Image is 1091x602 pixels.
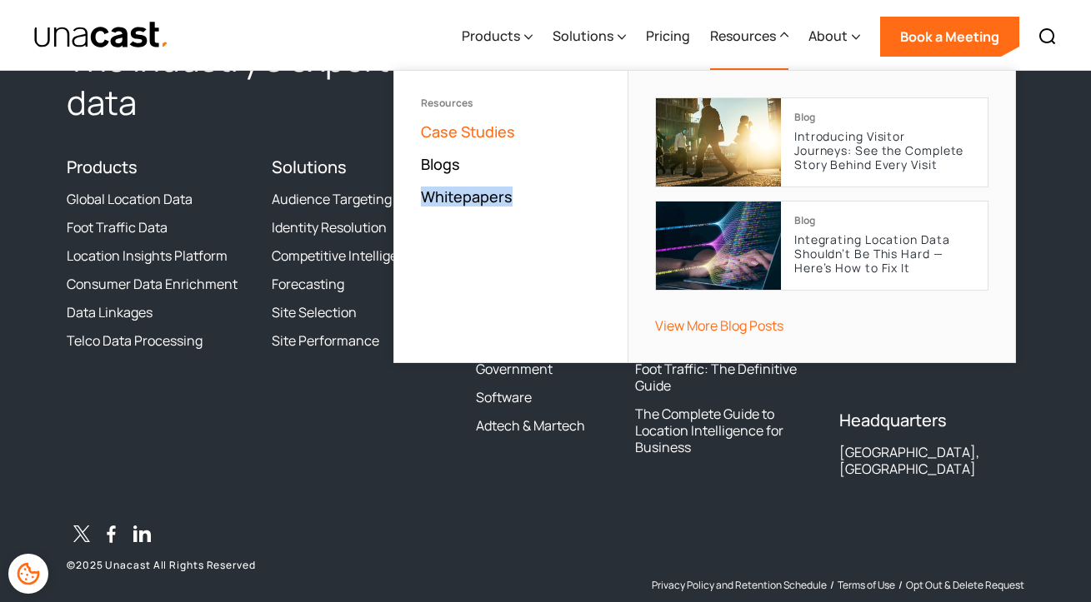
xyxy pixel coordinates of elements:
[808,26,848,46] div: About
[67,219,168,236] a: Foot Traffic Data
[97,522,127,552] a: Facebook
[67,522,97,552] a: Twitter / X
[794,112,815,123] div: Blog
[421,154,460,174] a: Blogs
[1038,27,1058,47] img: Search icon
[655,97,988,187] a: BlogIntroducing Visitor Journeys: See the Complete Story Behind Every Visit
[476,389,532,405] a: Software
[67,247,228,264] a: Location Insights Platform
[838,579,895,592] a: Terms of Use
[476,417,585,434] a: Adtech & Martech
[272,191,392,207] a: Audience Targeting
[462,2,533,71] div: Products
[553,26,613,46] div: Solutions
[272,219,387,236] a: Identity Resolution
[67,276,238,292] a: Consumer Data Enrichment
[272,247,421,264] a: Competitive Intelligence
[635,361,820,394] a: Foot Traffic: The Definitive Guide
[646,2,690,71] a: Pricing
[656,98,781,187] img: cover
[67,304,153,321] a: Data Linkages
[906,579,1024,592] a: Opt Out & Delete Request
[8,554,48,594] div: Cookie Preferences
[553,2,626,71] div: Solutions
[839,410,1024,430] h4: Headquarters
[67,559,456,572] p: © 2025 Unacast All Rights Reserved
[839,349,958,366] a: Incident Fact Sheet
[794,215,815,226] div: Blog
[33,21,169,50] img: Unacast text logo
[808,2,860,71] div: About
[421,122,515,142] a: Case Studies
[421,187,513,206] a: Whitepapers
[880,17,1019,57] a: Book a Meeting
[710,26,776,46] div: Resources
[67,191,193,207] a: Global Location Data
[710,2,788,71] div: Resources
[127,522,157,552] a: LinkedIn
[272,276,344,292] a: Forecasting
[652,579,827,592] a: Privacy Policy and Retention Schedule
[476,361,553,377] a: Government
[67,156,138,178] a: Products
[272,332,379,349] a: Site Performance
[830,579,834,592] div: /
[67,37,615,124] h2: The industry’s expert in location data
[421,97,601,109] div: Resources
[33,21,169,50] a: home
[272,156,347,178] a: Solutions
[655,201,988,291] a: BlogIntegrating Location Data Shouldn’t Be This Hard — Here’s How to Fix It
[272,304,357,321] a: Site Selection
[635,405,820,455] a: The Complete Guide to Location Intelligence for Business
[655,316,783,335] a: View More Blog Posts
[794,233,974,275] p: Integrating Location Data Shouldn’t Be This Hard — Here’s How to Fix It
[67,332,203,349] a: Telco Data Processing
[393,70,1016,363] nav: Resources
[462,26,520,46] div: Products
[898,579,903,592] div: /
[794,130,974,172] p: Introducing Visitor Journeys: See the Complete Story Behind Every Visit
[656,201,781,290] img: cover
[839,444,1024,477] div: [GEOGRAPHIC_DATA], [GEOGRAPHIC_DATA]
